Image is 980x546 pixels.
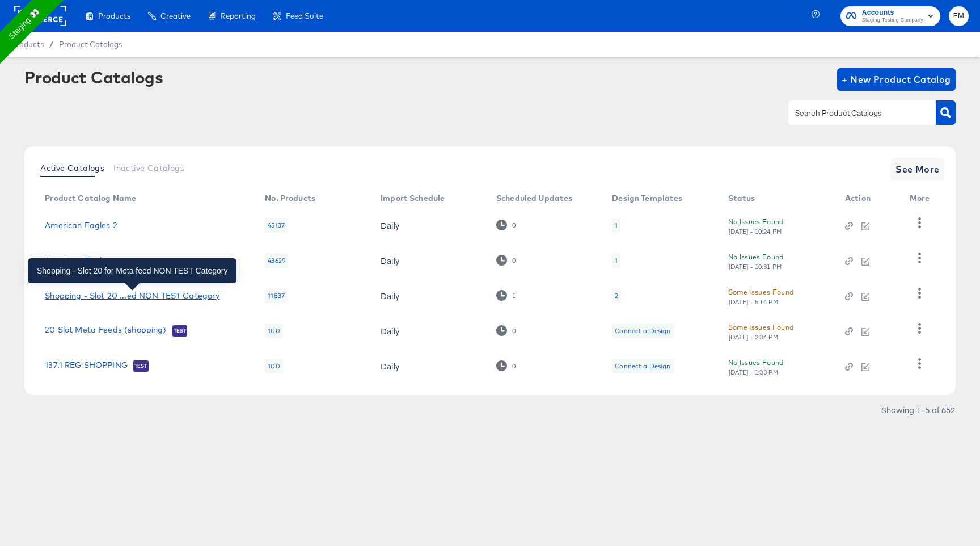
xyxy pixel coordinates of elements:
button: AccountsStaging Testing Company [840,6,940,26]
input: Search Product Catalogs [793,107,914,120]
span: Inactive Catalogs [113,163,184,173]
td: Daily [371,348,487,384]
th: More [901,190,944,208]
button: See More [891,158,944,180]
span: Products [98,11,130,20]
th: Action [836,190,901,208]
div: 2 [612,288,621,303]
td: Daily [371,313,487,348]
div: Connect a Design [612,324,673,338]
div: 0 [496,360,516,371]
div: Some Issues Found [728,321,794,333]
span: Reporting [221,11,256,20]
div: Product Catalogs [24,68,163,86]
div: 43629 [265,253,288,268]
div: 1 [612,253,620,268]
div: 0 [512,257,516,264]
a: American Eagles [45,256,110,265]
div: 45137 [265,218,288,233]
a: 137.1 REG SHOPPING [45,360,128,372]
div: [DATE] - 5:14 PM [728,298,779,306]
span: Test [172,326,188,335]
span: Active Catalogs [40,163,104,173]
div: 1 [496,290,516,301]
div: 0 [496,220,516,230]
div: Some Issues Found [728,286,794,298]
div: 0 [512,221,516,229]
div: Showing 1–5 of 652 [881,406,956,414]
td: Daily [371,243,487,278]
div: Design Templates [612,194,682,203]
div: 0 [496,325,516,336]
div: 0 [512,362,516,370]
div: 1 [615,221,618,230]
div: Connect a Design [612,359,673,373]
button: FM [949,6,969,26]
div: 100 [265,324,282,338]
span: See More [895,161,940,177]
a: 20 Slot Meta Feeds (shopping) [45,325,166,337]
span: / [44,40,59,49]
span: FM [953,10,964,23]
button: Some Issues Found[DATE] - 5:14 PM [728,286,794,306]
span: + New Product Catalog [842,72,951,87]
div: 0 [496,255,516,266]
a: American Eagles 2 [45,221,117,230]
div: Connect a Design [615,362,670,371]
a: Shopping - Slot 20 ...ed NON TEST Category [45,291,219,300]
div: [DATE] - 2:34 PM [728,333,779,341]
div: 1 [512,292,516,300]
div: No. Products [265,194,315,203]
td: Daily [371,278,487,313]
div: 0 [512,327,516,335]
span: Products [11,40,44,49]
div: 1 [612,218,620,233]
button: Some Issues Found[DATE] - 2:34 PM [728,321,794,341]
span: Test [133,362,149,371]
div: 1 [615,256,618,265]
a: Product Catalogs [59,40,122,49]
button: + New Product Catalog [837,68,956,91]
span: Staging Testing Company [862,16,923,25]
div: Connect a Design [615,326,670,335]
div: Product Catalog Name [45,194,136,203]
td: Daily [371,208,487,243]
span: Feed Suite [286,11,323,20]
div: Import Schedule [381,194,445,203]
span: Accounts [862,7,923,19]
div: Scheduled Updates [496,194,573,203]
span: Creative [160,11,191,20]
div: 2 [615,291,618,300]
div: 11837 [265,288,288,303]
div: 100 [265,359,282,373]
th: Status [719,190,836,208]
